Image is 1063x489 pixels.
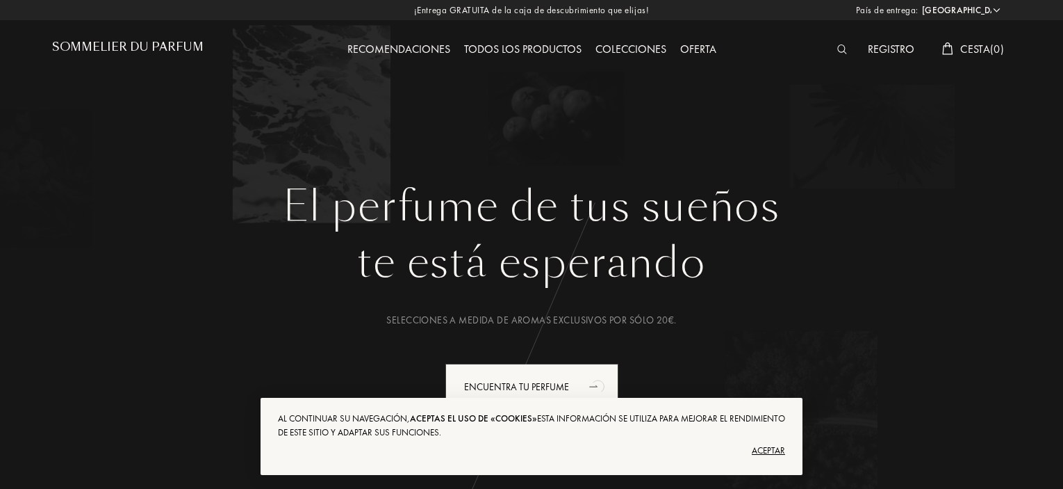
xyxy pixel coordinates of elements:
div: Encuentra tu perfume [445,364,618,410]
div: Al continuar su navegación, Esta información se utiliza para mejorar el rendimiento de este sitio... [278,412,785,440]
a: Encuentra tu perfumeanimation [435,364,629,410]
a: Registro [861,42,921,56]
img: cart_white.svg [942,42,953,55]
a: Sommelier du Parfum [52,40,204,59]
div: Todos los productos [457,41,588,59]
div: Aceptar [278,440,785,462]
div: Colecciones [588,41,673,59]
div: Oferta [673,41,723,59]
span: País de entrega: [856,3,918,17]
a: Oferta [673,42,723,56]
span: Cesta ( 0 ) [960,42,1004,56]
span: aceptas el uso de «cookies» [410,412,537,424]
div: Selecciones a medida de aromas exclusivos por sólo 20€. [63,313,1000,328]
a: Todos los productos [457,42,588,56]
a: Recomendaciones [340,42,457,56]
h1: El perfume de tus sueños [63,182,1000,232]
div: te está esperando [63,232,1000,294]
h1: Sommelier du Parfum [52,40,204,54]
div: Recomendaciones [340,41,457,59]
div: animation [584,372,612,400]
img: search_icn_white.svg [837,45,848,54]
div: Registro [861,41,921,59]
a: Colecciones [588,42,673,56]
